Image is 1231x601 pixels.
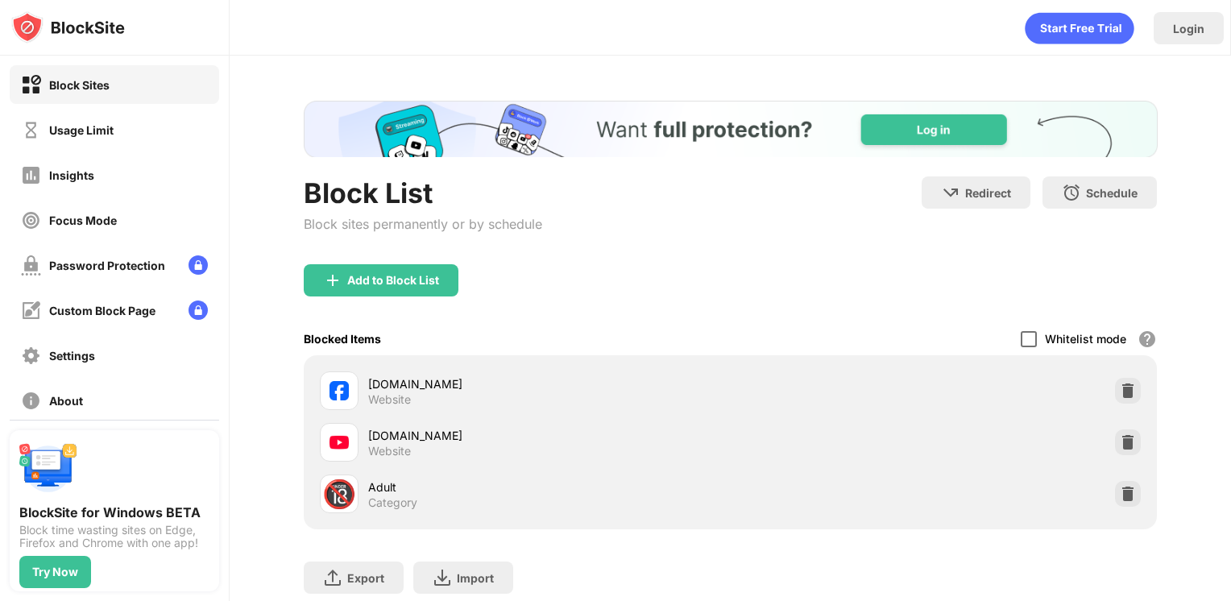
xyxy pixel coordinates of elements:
[304,176,542,209] div: Block List
[49,304,155,317] div: Custom Block Page
[368,444,411,458] div: Website
[21,210,41,230] img: focus-off.svg
[304,332,381,346] div: Blocked Items
[368,479,731,495] div: Adult
[32,566,78,578] div: Try Now
[49,168,94,182] div: Insights
[347,274,439,287] div: Add to Block List
[11,11,125,44] img: logo-blocksite.svg
[49,394,83,408] div: About
[347,571,384,585] div: Export
[21,120,41,140] img: time-usage-off.svg
[1086,186,1138,200] div: Schedule
[1025,12,1134,44] div: animation
[965,186,1011,200] div: Redirect
[19,524,209,549] div: Block time wasting sites on Edge, Firefox and Chrome with one app!
[49,259,165,272] div: Password Protection
[368,392,411,407] div: Website
[21,165,41,185] img: insights-off.svg
[189,255,208,275] img: lock-menu.svg
[21,346,41,366] img: settings-off.svg
[1045,332,1126,346] div: Whitelist mode
[49,213,117,227] div: Focus Mode
[368,427,731,444] div: [DOMAIN_NAME]
[304,216,542,232] div: Block sites permanently or by schedule
[368,375,731,392] div: [DOMAIN_NAME]
[304,101,1158,157] iframe: Banner
[189,300,208,320] img: lock-menu.svg
[49,78,110,92] div: Block Sites
[1173,22,1204,35] div: Login
[330,381,349,400] img: favicons
[330,433,349,452] img: favicons
[49,123,114,137] div: Usage Limit
[21,255,41,276] img: password-protection-off.svg
[21,300,41,321] img: customize-block-page-off.svg
[21,75,41,95] img: block-on.svg
[322,478,356,511] div: 🔞
[21,391,41,411] img: about-off.svg
[368,495,417,510] div: Category
[49,349,95,363] div: Settings
[19,440,77,498] img: push-desktop.svg
[457,571,494,585] div: Import
[19,504,209,520] div: BlockSite for Windows BETA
